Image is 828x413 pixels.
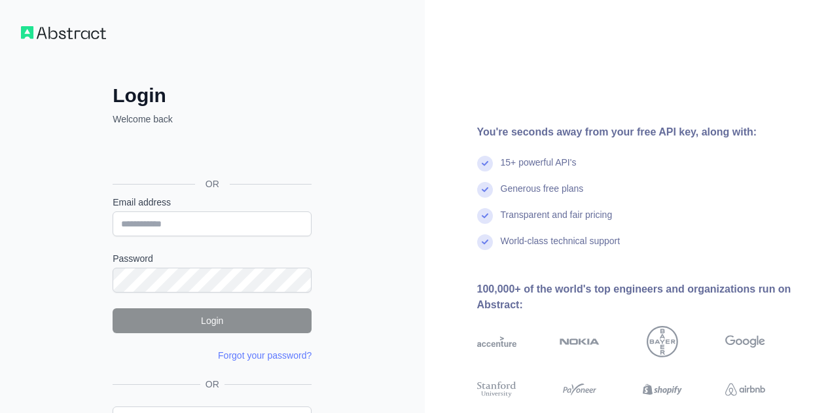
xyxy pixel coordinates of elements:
[477,380,517,399] img: stanford university
[218,350,312,361] a: Forgot your password?
[477,156,493,171] img: check mark
[113,308,312,333] button: Login
[113,84,312,107] h2: Login
[501,182,584,208] div: Generous free plans
[477,234,493,250] img: check mark
[560,380,600,399] img: payoneer
[477,281,808,313] div: 100,000+ of the world's top engineers and organizations run on Abstract:
[200,378,225,391] span: OR
[725,326,765,357] img: google
[643,380,683,399] img: shopify
[195,177,230,190] span: OR
[477,208,493,224] img: check mark
[501,156,577,182] div: 15+ powerful API's
[647,326,678,357] img: bayer
[501,208,613,234] div: Transparent and fair pricing
[501,234,621,260] div: World-class technical support
[21,26,106,39] img: Workflow
[560,326,600,357] img: nokia
[113,113,312,126] p: Welcome back
[113,252,312,265] label: Password
[477,182,493,198] img: check mark
[725,380,765,399] img: airbnb
[113,196,312,209] label: Email address
[477,326,517,357] img: accenture
[106,140,315,169] iframe: Przycisk Zaloguj się przez Google
[477,124,808,140] div: You're seconds away from your free API key, along with:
